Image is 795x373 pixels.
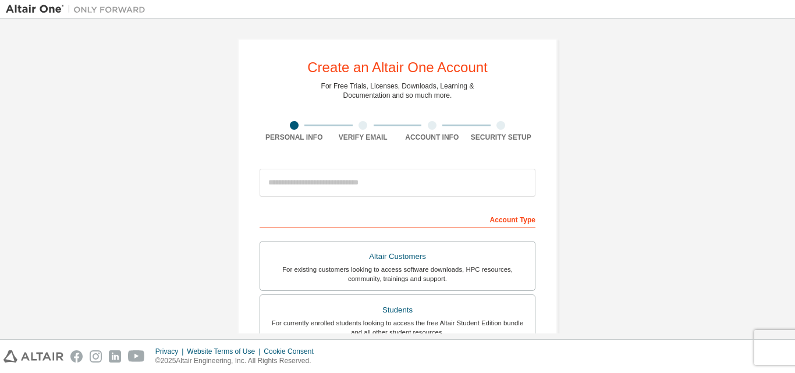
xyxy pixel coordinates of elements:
[90,350,102,363] img: instagram.svg
[187,347,264,356] div: Website Terms of Use
[3,350,63,363] img: altair_logo.svg
[267,318,528,337] div: For currently enrolled students looking to access the free Altair Student Edition bundle and all ...
[70,350,83,363] img: facebook.svg
[267,265,528,283] div: For existing customers looking to access software downloads, HPC resources, community, trainings ...
[467,133,536,142] div: Security Setup
[329,133,398,142] div: Verify Email
[307,61,488,74] div: Create an Altair One Account
[260,209,535,228] div: Account Type
[6,3,151,15] img: Altair One
[321,81,474,100] div: For Free Trials, Licenses, Downloads, Learning & Documentation and so much more.
[128,350,145,363] img: youtube.svg
[267,248,528,265] div: Altair Customers
[109,350,121,363] img: linkedin.svg
[155,356,321,366] p: © 2025 Altair Engineering, Inc. All Rights Reserved.
[155,347,187,356] div: Privacy
[397,133,467,142] div: Account Info
[267,302,528,318] div: Students
[264,347,320,356] div: Cookie Consent
[260,133,329,142] div: Personal Info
